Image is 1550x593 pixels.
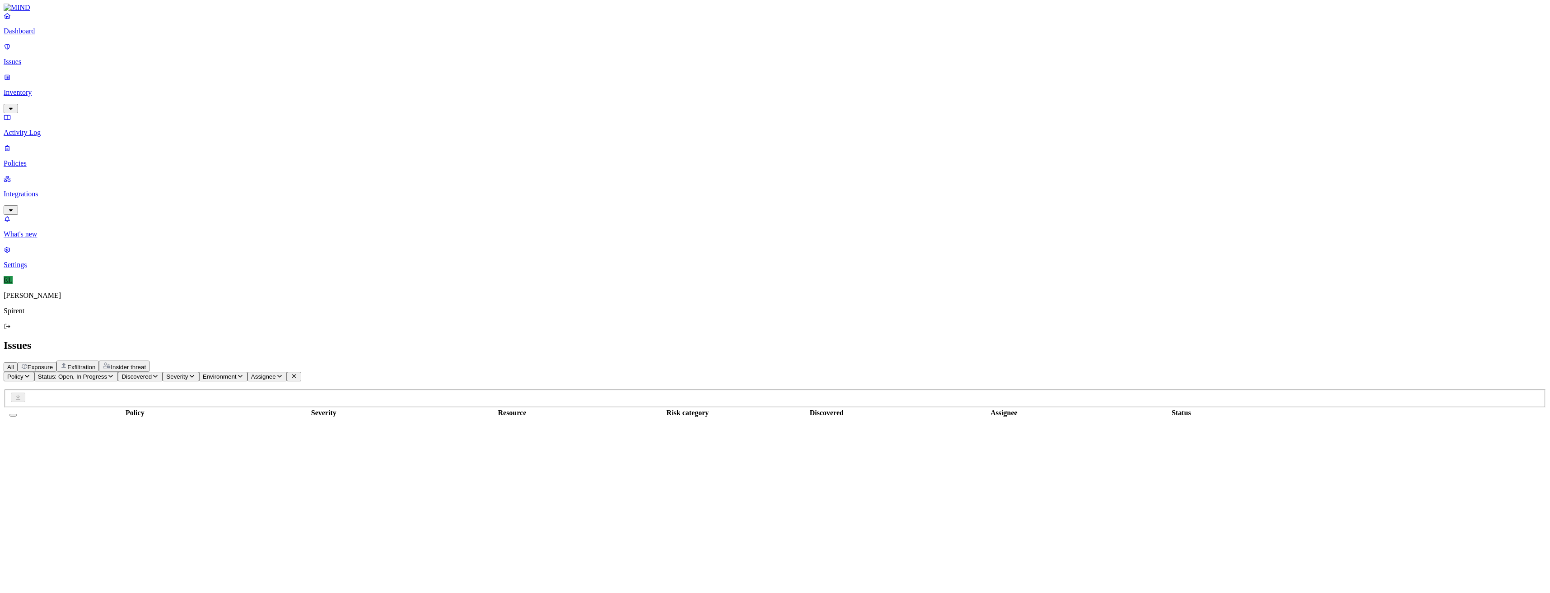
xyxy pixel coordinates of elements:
p: Issues [4,58,1546,66]
p: Policies [4,159,1546,167]
span: Environment [203,373,237,380]
div: Assignee [904,409,1105,417]
span: Exposure [28,364,53,371]
p: [PERSON_NAME] [4,292,1546,300]
span: Severity [166,373,188,380]
div: Risk category [626,409,750,417]
span: EL [4,276,13,284]
a: Policies [4,144,1546,167]
div: Status [1106,409,1256,417]
div: Discovered [752,409,901,417]
div: Severity [249,409,399,417]
p: Activity Log [4,129,1546,137]
p: Spirent [4,307,1546,315]
p: Dashboard [4,27,1546,35]
p: What's new [4,230,1546,238]
a: Inventory [4,73,1546,112]
button: Select all [9,414,17,417]
a: MIND [4,4,1546,12]
a: Settings [4,246,1546,269]
a: Dashboard [4,12,1546,35]
p: Integrations [4,190,1546,198]
p: Settings [4,261,1546,269]
a: Integrations [4,175,1546,213]
img: MIND [4,4,30,12]
span: Exfiltration [67,364,95,371]
span: Assignee [251,373,276,380]
span: Status: Open, In Progress [38,373,107,380]
a: What's new [4,215,1546,238]
div: Policy [23,409,247,417]
span: Discovered [121,373,152,380]
a: Activity Log [4,113,1546,137]
span: Insider threat [111,364,146,371]
span: All [7,364,14,371]
div: Resource [401,409,624,417]
p: Inventory [4,88,1546,97]
a: Issues [4,42,1546,66]
span: Policy [7,373,23,380]
h2: Issues [4,339,1546,352]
